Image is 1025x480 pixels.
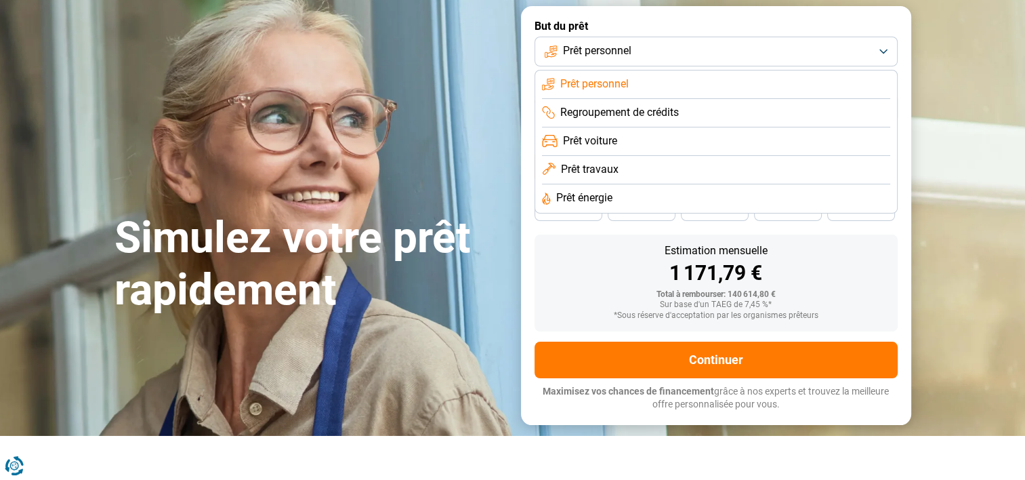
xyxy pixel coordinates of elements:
[545,290,887,300] div: Total à rembourser: 140 614,80 €
[545,263,887,283] div: 1 171,79 €
[563,134,617,148] span: Prêt voiture
[535,20,898,33] label: But du prêt
[114,212,505,317] h1: Simulez votre prêt rapidement
[535,342,898,378] button: Continuer
[535,37,898,66] button: Prêt personnel
[846,207,876,215] span: 24 mois
[560,105,679,120] span: Regroupement de crédits
[627,207,656,215] span: 42 mois
[543,386,714,397] span: Maximisez vos chances de financement
[560,77,629,92] span: Prêt personnel
[561,162,619,177] span: Prêt travaux
[535,385,898,412] p: grâce à nos experts et trouvez la meilleure offre personnalisée pour vous.
[700,207,730,215] span: 36 mois
[556,191,612,205] span: Prêt énergie
[545,300,887,310] div: Sur base d'un TAEG de 7,45 %*
[773,207,803,215] span: 30 mois
[545,311,887,321] div: *Sous réserve d'acceptation par les organismes prêteurs
[545,245,887,256] div: Estimation mensuelle
[553,207,583,215] span: 48 mois
[563,43,631,58] span: Prêt personnel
